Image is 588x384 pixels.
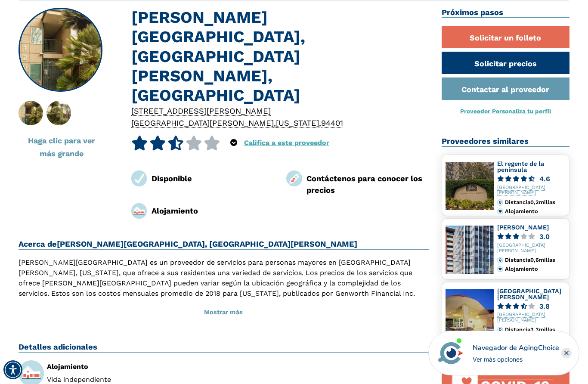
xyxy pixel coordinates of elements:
[497,208,503,214] img: primary.svg
[19,342,97,351] font: Detalles adicionales
[497,233,566,240] a: 3.0
[497,327,503,333] img: distance.svg
[539,326,555,333] font: millas
[47,362,88,371] font: Alojamiento
[497,266,503,272] img: primary.svg
[497,288,561,300] a: [GEOGRAPHIC_DATA][PERSON_NAME]
[539,199,555,205] font: millas
[19,258,426,328] font: [PERSON_NAME][GEOGRAPHIC_DATA] es un proveedor de servicios para personas mayores en [GEOGRAPHIC_...
[204,308,243,315] font: Mostrar más
[47,375,111,384] font: Vida independiente
[442,8,503,17] font: Próximos pasos
[497,176,566,182] a: 4.6
[539,302,550,310] font: 3.8
[436,338,465,368] img: avatar
[152,206,198,215] font: Alojamiento
[539,257,555,263] font: millas
[497,242,545,254] font: [GEOGRAPHIC_DATA][PERSON_NAME]
[37,101,80,125] img: Acerca de Lesley Plaza, San Mateo CA
[473,343,563,353] font: Navegador de AgingChoices
[497,224,549,231] a: [PERSON_NAME]
[505,326,530,333] font: Distancia
[530,257,539,263] font: 0,6
[497,199,503,205] img: distance.svg
[497,160,544,173] a: El regente de la península
[230,136,237,150] div: Gatillo de popover
[19,9,102,91] img: Lesley Plaza, San Mateo, CA
[505,199,530,205] font: Distancia
[244,139,329,147] a: Califica a este proveedor
[539,232,550,241] font: 3.0
[3,360,22,379] div: Menú de accesibilidad
[505,266,538,272] font: Alojamiento
[530,326,539,333] font: 3,3
[442,52,570,74] a: Solicitar precios
[306,174,422,195] font: Contáctenos para conocer los precios
[131,8,305,105] font: [PERSON_NAME][GEOGRAPHIC_DATA], [GEOGRAPHIC_DATA][PERSON_NAME], [GEOGRAPHIC_DATA]
[530,199,539,205] font: 0,2
[19,302,429,322] button: Mostrar más
[442,26,570,48] a: Solicitar un folleto
[28,136,95,158] font: Haga clic para ver más grande
[474,59,537,68] font: Solicitar precios
[497,257,503,263] img: distance.svg
[561,348,572,358] div: Cerca
[19,129,105,164] button: Haga clic para ver más grande
[460,108,551,115] a: Proveedor Personaliza tu perfil
[473,356,523,363] font: Ver más opciones
[442,136,529,146] font: Proveedores similares
[497,303,566,310] a: 3.8
[539,175,550,183] font: 4.6
[461,85,549,94] font: Contactar al proveedor
[19,239,57,248] font: Acerca de
[470,33,541,42] font: Solicitar un folleto
[57,239,357,248] font: [PERSON_NAME][GEOGRAPHIC_DATA], [GEOGRAPHIC_DATA][PERSON_NAME]
[9,101,53,125] img: Lesley Plaza, San Mateo, CA
[505,257,530,263] font: Distancia
[152,174,192,183] font: Disponible
[505,208,538,214] font: Alojamiento
[442,77,570,100] a: Contactar al proveedor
